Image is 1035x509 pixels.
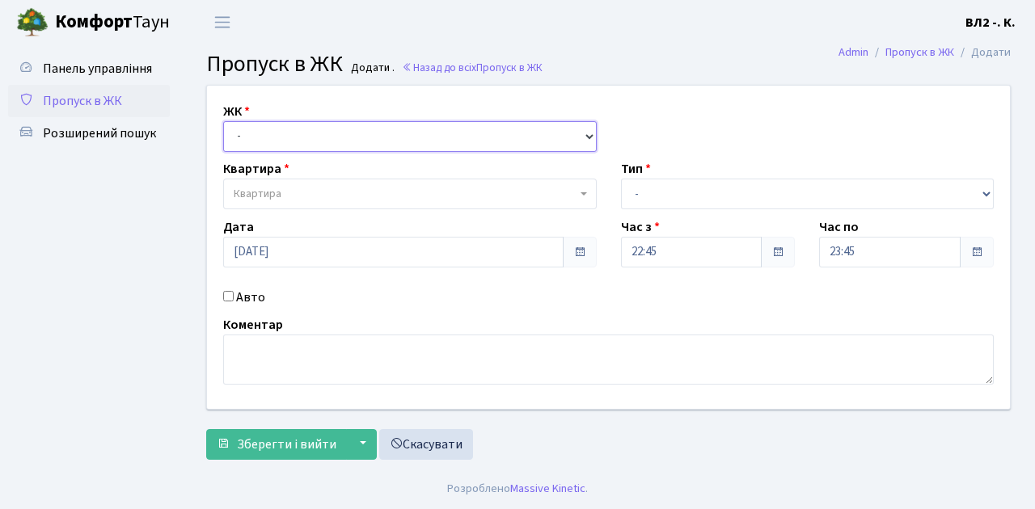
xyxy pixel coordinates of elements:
[8,117,170,149] a: Розширений пошук
[55,9,133,35] b: Комфорт
[206,429,347,460] button: Зберегти і вийти
[379,429,473,460] a: Скасувати
[223,315,283,334] label: Коментар
[402,60,543,75] a: Назад до всіхПропуск в ЖК
[237,435,336,453] span: Зберегти і вийти
[206,48,343,80] span: Пропуск в ЖК
[476,60,543,75] span: Пропуск в ЖК
[55,9,170,36] span: Таун
[965,13,1016,32] a: ВЛ2 -. К.
[954,44,1011,61] li: Додати
[223,217,254,237] label: Дата
[885,44,954,61] a: Пропуск в ЖК
[814,36,1035,69] nav: breadcrumb
[510,480,585,497] a: Massive Kinetic
[236,288,265,307] label: Авто
[223,102,250,121] label: ЖК
[16,6,49,39] img: logo.png
[819,217,859,237] label: Час по
[348,61,395,75] small: Додати .
[43,60,152,78] span: Панель управління
[202,9,243,36] button: Переключити навігацію
[965,14,1016,32] b: ВЛ2 -. К.
[234,186,281,202] span: Квартира
[8,85,170,117] a: Пропуск в ЖК
[43,124,156,142] span: Розширений пошук
[447,480,588,498] div: Розроблено .
[223,159,289,179] label: Квартира
[43,92,122,110] span: Пропуск в ЖК
[839,44,868,61] a: Admin
[621,217,660,237] label: Час з
[8,53,170,85] a: Панель управління
[621,159,651,179] label: Тип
